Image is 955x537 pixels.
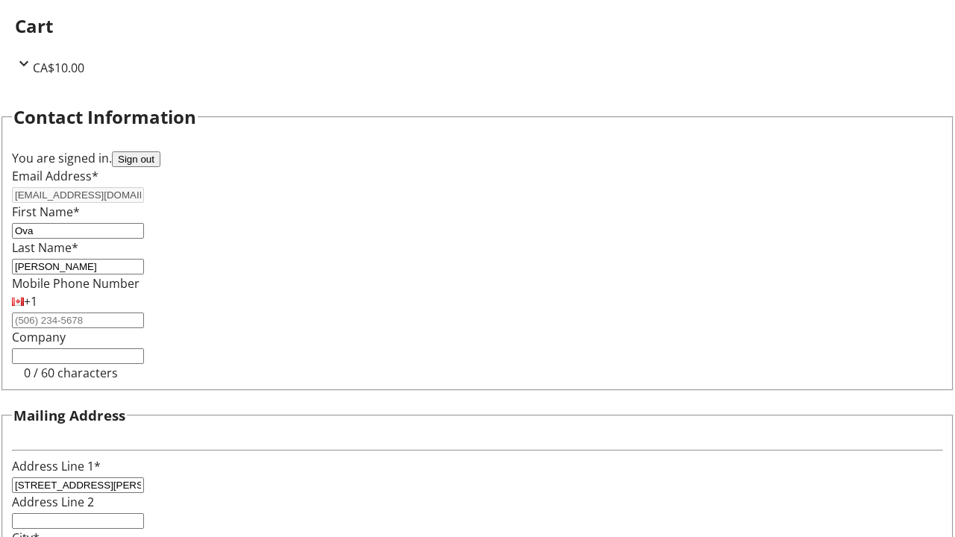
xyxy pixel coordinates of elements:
button: Sign out [112,151,160,167]
h2: Contact Information [13,104,196,131]
tr-character-limit: 0 / 60 characters [24,365,118,381]
label: Address Line 1* [12,458,101,474]
label: Mobile Phone Number [12,275,140,292]
label: Address Line 2 [12,494,94,510]
label: Company [12,329,66,345]
label: Email Address* [12,168,98,184]
label: Last Name* [12,239,78,256]
h3: Mailing Address [13,405,125,426]
label: First Name* [12,204,80,220]
h2: Cart [15,13,940,40]
input: Address [12,477,144,493]
div: You are signed in. [12,149,943,167]
input: (506) 234-5678 [12,313,144,328]
span: CA$10.00 [33,60,84,76]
